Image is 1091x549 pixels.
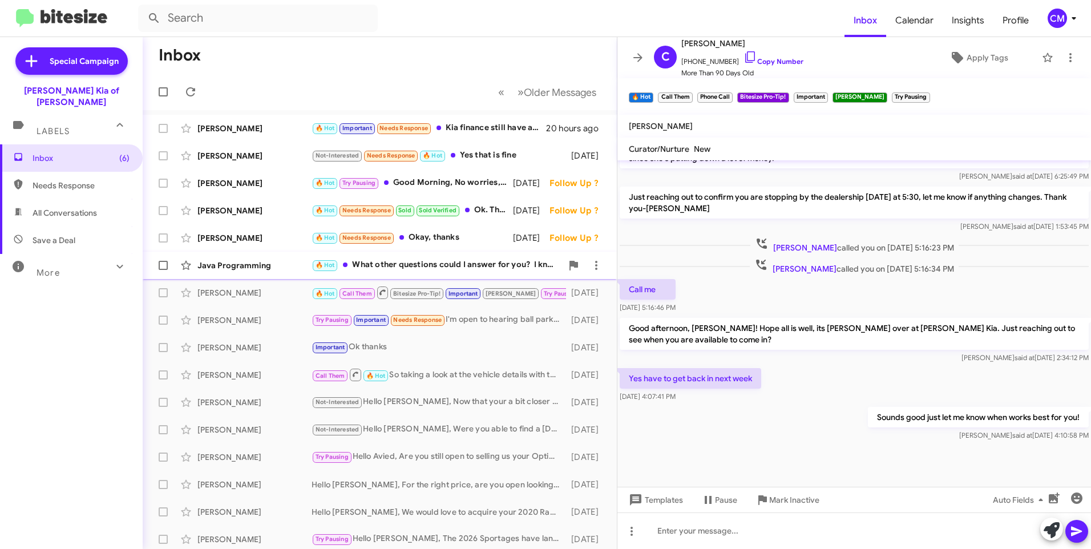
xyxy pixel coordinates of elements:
[959,172,1089,180] span: [PERSON_NAME] [DATE] 6:25:49 PM
[1038,9,1078,28] button: CM
[379,124,428,132] span: Needs Response
[50,55,119,67] span: Special Campaign
[697,92,733,103] small: Phone Call
[620,279,676,300] p: Call me
[566,534,608,545] div: [DATE]
[967,47,1008,68] span: Apply Tags
[316,290,335,297] span: 🔥 Hot
[769,490,819,510] span: Mark Inactive
[342,207,391,214] span: Needs Response
[197,506,312,518] div: [PERSON_NAME]
[513,232,549,244] div: [DATE]
[312,341,566,354] div: Ok thanks
[312,423,566,436] div: Hello [PERSON_NAME], Were you able to find a [DATE] that fit your needs?
[312,204,513,217] div: Ok. Thank you!
[943,4,993,37] a: Insights
[197,451,312,463] div: [PERSON_NAME]
[312,506,566,518] div: Hello [PERSON_NAME], We would love to acquire your 2020 Ram 1500 for our pre owned lot. For the r...
[511,80,603,104] button: Next
[312,285,566,300] div: Sounds good just let me know when works best for you!
[620,187,1089,219] p: Just reaching out to confirm you are stopping by the dealership [DATE] at 5:30, let me know if an...
[620,368,761,389] p: Yes have to get back in next week
[33,152,130,164] span: Inbox
[342,290,372,297] span: Call Them
[617,490,692,510] button: Templates
[1012,172,1032,180] span: said at
[197,397,312,408] div: [PERSON_NAME]
[549,232,608,244] div: Follow Up ?
[342,179,375,187] span: Try Pausing
[681,37,803,50] span: [PERSON_NAME]
[993,4,1038,37] a: Profile
[844,4,886,37] a: Inbox
[620,303,676,312] span: [DATE] 5:16:46 PM
[681,67,803,79] span: More Than 90 Days Old
[513,177,549,189] div: [DATE]
[513,205,549,216] div: [DATE]
[197,177,312,189] div: [PERSON_NAME]
[746,490,829,510] button: Mark Inactive
[316,124,335,132] span: 🔥 Hot
[197,314,312,326] div: [PERSON_NAME]
[316,179,335,187] span: 🔥 Hot
[448,290,478,297] span: Important
[197,123,312,134] div: [PERSON_NAME]
[316,316,349,324] span: Try Pausing
[316,426,359,433] span: Not-Interested
[959,431,1089,439] span: [PERSON_NAME] [DATE] 4:10:58 PM
[886,4,943,37] a: Calendar
[773,264,837,274] span: [PERSON_NAME]
[627,490,683,510] span: Templates
[316,344,345,351] span: Important
[37,268,60,278] span: More
[398,207,411,214] span: Sold
[312,313,566,326] div: I'm open to hearing ball park numbers
[312,149,566,162] div: Yes that is fine
[33,235,75,246] span: Save a Deal
[984,490,1057,510] button: Auto Fields
[316,207,335,214] span: 🔥 Hot
[920,47,1036,68] button: Apply Tags
[629,92,653,103] small: 🔥 Hot
[33,207,97,219] span: All Conversations
[566,451,608,463] div: [DATE]
[197,287,312,298] div: [PERSON_NAME]
[486,290,536,297] span: [PERSON_NAME]
[620,392,676,401] span: [DATE] 4:07:41 PM
[566,287,608,298] div: [DATE]
[620,318,1089,350] p: Good afternoon, [PERSON_NAME]! Hope all is well, its [PERSON_NAME] over at [PERSON_NAME] Kia. Jus...
[498,85,504,99] span: «
[197,424,312,435] div: [PERSON_NAME]
[197,205,312,216] div: [PERSON_NAME]
[773,243,837,253] span: [PERSON_NAME]
[518,85,524,99] span: »
[1048,9,1067,28] div: CM
[750,258,959,274] span: called you on [DATE] 5:16:34 PM
[692,490,746,510] button: Pause
[197,479,312,490] div: [PERSON_NAME]
[419,207,456,214] span: Sold Verified
[366,372,386,380] span: 🔥 Hot
[393,290,441,297] span: Bitesize Pro-Tip!
[566,506,608,518] div: [DATE]
[159,46,201,64] h1: Inbox
[750,237,959,253] span: called you on [DATE] 5:16:23 PM
[993,490,1048,510] span: Auto Fields
[197,260,312,271] div: Java Programming
[960,222,1089,231] span: [PERSON_NAME] [DATE] 1:53:45 PM
[197,534,312,545] div: [PERSON_NAME]
[312,259,562,272] div: What other questions could I answer for you? I know when i started in the car business leases wer...
[312,395,566,409] div: Hello [PERSON_NAME], Now that your a bit closer to your lease end, would you consider an early up...
[566,479,608,490] div: [DATE]
[312,368,566,382] div: So taking a look at the vehicle details with the appraiser, it looks like we would be able to tra...
[316,535,349,543] span: Try Pausing
[524,86,596,99] span: Older Messages
[312,176,513,189] div: Good Morning, No worries, [PERSON_NAME] is on his way back now.
[566,369,608,381] div: [DATE]
[715,490,737,510] span: Pause
[367,152,415,159] span: Needs Response
[197,232,312,244] div: [PERSON_NAME]
[892,92,930,103] small: Try Pausing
